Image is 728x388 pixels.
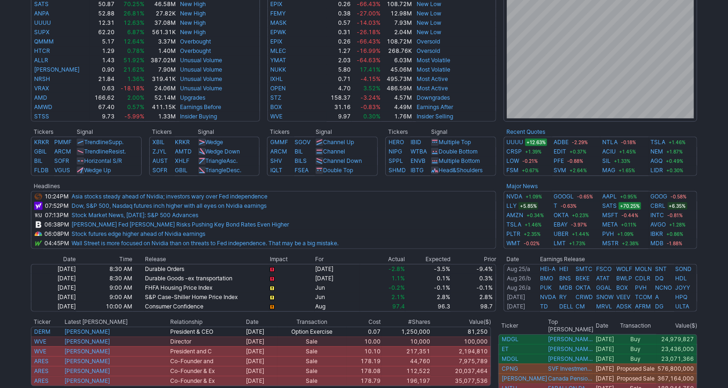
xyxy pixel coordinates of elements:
a: SUPX [34,29,50,36]
a: Horizontal S/R [84,157,122,164]
td: 486.59M [381,84,412,93]
b: Major News [506,183,538,190]
a: HPQ [675,293,687,300]
a: CRWD [576,293,593,300]
a: A [656,293,659,300]
td: 108.72M [381,37,412,46]
a: AUST [152,157,168,164]
a: AMTD [175,148,192,155]
a: SHV [270,157,282,164]
td: 31.16 [326,102,352,112]
a: NTLA [602,138,618,147]
a: FEMY [271,10,286,17]
span: Asc. [227,157,238,164]
a: LOW [506,156,519,166]
a: [PERSON_NAME] Fed [PERSON_NAME] Risks Pushing Key Bond Rates Even Higher [72,221,289,228]
a: MSFT [602,211,618,220]
a: ARES [34,367,49,374]
td: 1.76M [381,112,412,122]
td: 7.93M [381,18,412,28]
a: Stock Market News, [DATE]: S&P 500 Advances [72,212,198,219]
a: AVGO [651,220,666,229]
a: Wedge [206,139,223,146]
a: ACIU [602,147,616,156]
a: PMMF [54,139,72,146]
a: NUKK [271,66,287,73]
span: 26.81% [123,10,144,17]
a: DERM [34,328,50,335]
a: PVH [635,284,647,291]
td: 12.31 [90,18,115,28]
td: 0.26 [326,37,352,46]
td: 319.41K [145,74,176,84]
a: NVDA [506,192,522,201]
a: SVF Investments (UK) Ltd [548,365,593,373]
td: 45.06M [381,65,412,74]
a: [DATE] [507,303,525,310]
span: 3.52% [363,85,381,92]
a: Wall Street is more focused on Nvidia than on threats to Fed independence. That may be a big mist... [72,240,339,247]
td: 1.43 [90,56,115,65]
a: Most Volatile [417,57,450,64]
a: Channel Up [323,139,354,146]
a: BIL [34,157,43,164]
a: SGOV [295,139,310,146]
a: TriangleAsc. [206,157,238,164]
a: IQLT [270,167,282,174]
a: IBID [411,139,421,146]
a: QMMM [34,38,54,45]
a: [PERSON_NAME] L [548,345,593,353]
a: ALLR [34,57,48,64]
a: Overbought [180,47,211,54]
a: VEEV [616,293,630,300]
a: INTC [651,211,664,220]
td: 62.20 [90,28,115,37]
a: MLEC [271,47,287,54]
a: META [602,220,618,229]
a: Double Top [323,167,353,174]
a: WOLF [616,265,632,272]
a: WVE [34,338,46,345]
a: BNS [559,275,571,282]
a: LIDR [651,166,663,175]
a: WMT [506,239,520,248]
a: BILS [295,157,307,164]
td: 6.03M [381,56,412,65]
a: CRSP [506,147,522,156]
a: SPPL [389,157,403,164]
a: MRVL [596,303,612,310]
a: KRKR [34,139,49,146]
a: IXHL [271,75,283,82]
td: 4.49M [381,102,412,112]
a: BWLP [616,275,632,282]
a: EBAY [554,220,568,229]
a: Most Active [417,85,448,92]
a: ANPA [34,10,49,17]
a: PLTR [506,229,520,239]
span: Trendline [84,139,108,146]
a: Recent Quotes [506,128,545,135]
a: [PERSON_NAME] [65,348,110,355]
a: Most Volatile [417,66,450,73]
a: [PERSON_NAME] [34,66,79,73]
a: WVE [34,348,46,355]
a: DQ [656,275,664,282]
a: HERO [389,139,404,146]
a: ET [502,345,509,352]
a: Asia stocks steady ahead of Nvidia; investors wary over Fed independence [72,193,267,200]
a: HTCR [34,47,50,54]
a: Aug 26/b [507,275,531,282]
a: Most Active [417,75,448,82]
a: AMD [34,94,47,101]
a: EDIT [554,147,567,156]
a: GGAL [596,284,612,291]
a: KRKR [175,139,190,146]
td: 0.71 [326,74,352,84]
a: New Low [417,0,441,7]
a: YMAT [271,57,287,64]
a: New Low [417,19,441,26]
td: 1.27 [326,46,352,56]
span: -4.15% [360,75,381,82]
span: 21.62% [123,66,144,73]
a: CPNG [502,365,518,372]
